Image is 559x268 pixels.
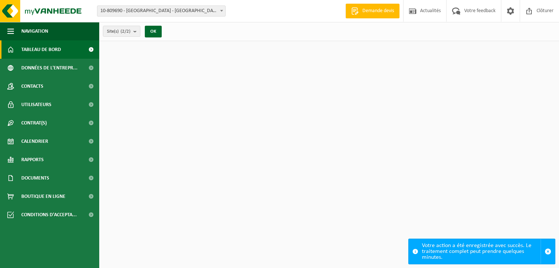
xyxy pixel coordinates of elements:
div: Votre action a été enregistrée avec succès. Le traitement complet peut prendre quelques minutes. [422,239,541,264]
span: Conditions d'accepta... [21,206,77,224]
span: Calendrier [21,132,48,151]
span: Boutique en ligne [21,187,65,206]
span: Données de l'entrepr... [21,59,78,77]
span: Utilisateurs [21,95,51,114]
span: Tableau de bord [21,40,61,59]
span: Contrat(s) [21,114,47,132]
span: Site(s) [107,26,130,37]
a: Demande devis [345,4,399,18]
iframe: chat widget [4,252,123,268]
span: Navigation [21,22,48,40]
count: (2/2) [121,29,130,34]
button: Site(s)(2/2) [103,26,140,37]
span: 10-809690 - LE CHAMPIGNON DE BRUXELLES - ANDERLECHT [97,6,226,17]
span: Demande devis [361,7,396,15]
span: Documents [21,169,49,187]
span: 10-809690 - LE CHAMPIGNON DE BRUXELLES - ANDERLECHT [97,6,225,16]
button: OK [145,26,162,37]
span: Contacts [21,77,43,95]
span: Rapports [21,151,44,169]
